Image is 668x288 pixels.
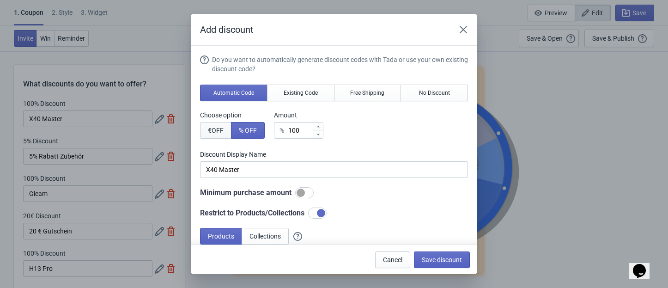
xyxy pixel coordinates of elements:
[284,89,318,97] span: Existing Code
[375,251,410,268] button: Cancel
[629,251,659,279] iframe: chat widget
[200,122,231,139] button: €OFF
[239,127,257,134] span: % OFF
[383,256,402,263] span: Cancel
[401,85,468,101] button: No Discount
[350,89,384,97] span: Free Shipping
[422,256,462,263] span: Save discount
[213,89,254,97] span: Automatic Code
[279,125,284,136] div: %
[455,21,472,38] button: Close
[334,85,401,101] button: Free Shipping
[419,89,450,97] span: No Discount
[200,150,468,159] label: Discount Display Name
[267,85,334,101] button: Existing Code
[200,23,446,36] h2: Add discount
[208,127,224,134] span: € OFF
[200,228,242,245] button: Products
[212,55,468,74] div: Do you want to automatically generate discount codes with Tada or use your own existing discount ...
[208,233,234,240] span: Products
[200,85,267,101] button: Automatic Code
[200,208,468,219] div: Restrict to Products/Collections
[231,122,265,139] button: % OFF
[414,251,470,268] button: Save discount
[242,228,289,245] button: Collections
[200,110,265,120] label: Choose option
[200,187,468,198] div: Minimum purchase amount
[249,233,281,240] span: Collections
[274,110,323,120] label: Amount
